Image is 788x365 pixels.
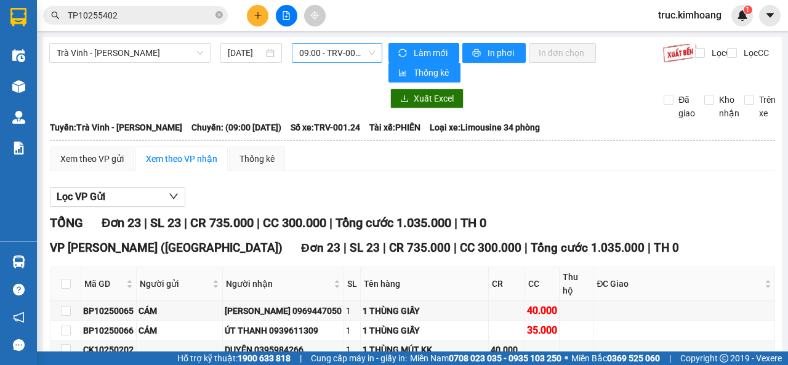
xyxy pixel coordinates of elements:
[389,241,451,255] span: CR 735.000
[346,304,358,318] div: 1
[215,10,223,22] span: close-circle
[388,63,460,82] button: bar-chartThống kê
[139,304,220,318] div: CÁM
[57,189,105,204] span: Lọc VP Gửi
[398,49,409,58] span: sync
[400,94,409,104] span: download
[304,5,326,26] button: aim
[146,152,217,166] div: Xem theo VP nhận
[460,241,521,255] span: CC 300.000
[215,11,223,18] span: close-circle
[50,122,182,132] b: Tuyến: Trà Vinh - [PERSON_NAME]
[5,80,103,92] span: GIAO:
[51,11,60,20] span: search
[139,324,220,337] div: CÁM
[257,215,260,230] span: |
[525,267,560,301] th: CC
[81,321,137,340] td: BP10250066
[489,267,525,301] th: CR
[430,121,540,134] span: Loại xe: Limousine 34 phòng
[363,304,486,318] div: 1 THÙNG GIẤY
[754,93,781,120] span: Trên xe
[529,43,596,63] button: In đơn chọn
[390,89,464,108] button: downloadXuất Excel
[12,80,25,93] img: warehouse-icon
[291,121,360,134] span: Số xe: TRV-001.24
[531,241,645,255] span: Tổng cước 1.035.000
[525,241,528,255] span: |
[13,284,25,295] span: question-circle
[254,11,262,20] span: plus
[336,215,451,230] span: Tổng cước 1.035.000
[184,215,187,230] span: |
[191,121,281,134] span: Chuyến: (09:00 [DATE])
[276,5,297,26] button: file-add
[488,46,516,60] span: In phơi
[81,301,137,321] td: BP10250065
[299,44,374,62] span: 09:00 - TRV-001.24
[177,351,291,365] span: Hỗ trợ kỹ thuật:
[414,66,451,79] span: Thống kê
[50,215,83,230] span: TỔNG
[648,7,731,23] span: truc.kimhoang
[472,49,483,58] span: printer
[83,304,134,318] div: BP10250065
[707,46,739,60] span: Lọc CR
[5,24,180,47] p: GỬI:
[140,277,210,291] span: Người gửi
[329,215,332,230] span: |
[226,277,331,291] span: Người nhận
[190,215,254,230] span: CR 735.000
[13,311,25,323] span: notification
[84,277,124,291] span: Mã GD
[301,241,340,255] span: Đơn 23
[410,351,561,365] span: Miền Nam
[239,152,275,166] div: Thống kê
[12,255,25,268] img: warehouse-icon
[300,351,302,365] span: |
[282,11,291,20] span: file-add
[527,323,557,338] div: 35.000
[310,11,319,20] span: aim
[388,43,459,63] button: syncLàm mới
[369,121,420,134] span: Tài xế: PHIÊN
[83,324,134,337] div: BP10250066
[238,353,291,363] strong: 1900 633 818
[144,215,147,230] span: |
[12,111,25,124] img: warehouse-icon
[225,304,342,318] div: [PERSON_NAME] 0969447050
[739,46,771,60] span: Lọc CC
[491,343,523,356] div: 40.000
[50,187,185,207] button: Lọc VP Gửi
[5,53,180,65] p: NHẬN:
[12,142,25,154] img: solution-icon
[5,66,89,78] span: 0934938126 -
[83,343,134,356] div: CK10250202
[560,267,594,301] th: Thu hộ
[150,215,181,230] span: SL 23
[57,44,203,62] span: Trà Vinh - Hồ Chí Minh
[363,324,486,337] div: 1 THÙNG GIẤY
[398,68,409,78] span: bar-chart
[597,277,762,291] span: ĐC Giao
[346,324,358,337] div: 1
[454,241,457,255] span: |
[81,341,137,359] td: CK10250202
[32,80,103,92] span: KO BAO BỂ GÃY
[449,353,561,363] strong: 0708 023 035 - 0935 103 250
[361,267,489,301] th: Tên hàng
[247,5,268,26] button: plus
[746,6,750,14] span: 1
[68,9,213,22] input: Tìm tên, số ĐT hoặc mã đơn
[527,303,557,318] div: 40.000
[648,241,651,255] span: |
[454,215,457,230] span: |
[346,343,358,356] div: 1
[462,43,526,63] button: printerIn phơi
[714,93,744,120] span: Kho nhận
[460,215,486,230] span: TH 0
[662,43,698,63] img: 9k=
[720,354,728,363] span: copyright
[363,343,486,356] div: 1 THÙNG MÚT KK
[414,46,449,60] span: Làm mới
